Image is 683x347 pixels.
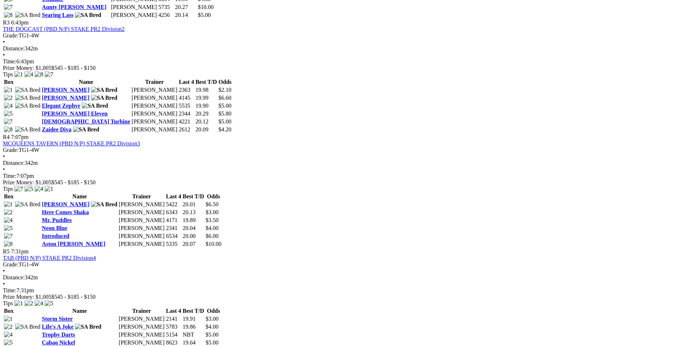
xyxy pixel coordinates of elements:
span: Distance: [3,160,24,166]
span: Distance: [3,274,24,280]
img: 1 [4,201,13,208]
img: 1 [14,300,23,307]
img: 7 [4,233,13,239]
img: SA Bred [91,95,117,101]
span: $6.60 [219,95,232,101]
span: $5.00 [219,118,232,125]
th: Last 4 [166,193,181,200]
td: 19.98 [195,86,217,94]
td: [PERSON_NAME] [118,240,165,248]
span: $545 - $185 - $150 [51,65,96,71]
img: 7 [4,118,13,125]
a: Here Comes Shaka [42,209,89,215]
span: R4 [3,134,10,140]
img: 5 [4,339,13,346]
td: 6343 [166,209,181,216]
img: SA Bred [15,126,41,133]
div: TG1-4W [3,32,680,39]
span: • [3,39,5,45]
td: 4171 [166,217,181,224]
span: Box [4,193,14,199]
td: [PERSON_NAME] [118,233,165,240]
span: Grade: [3,32,19,39]
td: 5335 [166,240,181,248]
div: TG1-4W [3,147,680,153]
img: SA Bred [82,103,108,109]
a: Searing Lass [42,12,73,18]
img: 2 [24,300,33,307]
span: $10.00 [206,241,221,247]
span: Tips [3,186,13,192]
div: 342m [3,274,680,281]
span: $5.80 [219,111,232,117]
img: 5 [4,111,13,117]
span: $6.00 [206,233,219,239]
td: 5535 [179,102,194,109]
span: $5.00 [206,339,219,346]
td: [PERSON_NAME] [118,225,165,232]
td: 5422 [166,201,181,208]
span: R3 [3,19,10,26]
img: SA Bred [75,324,101,330]
img: 4 [4,103,13,109]
img: 7 [14,186,23,192]
span: • [3,153,5,159]
td: [PERSON_NAME] [111,12,157,19]
div: 342m [3,160,680,166]
td: 19.86 [182,323,205,330]
a: TAB (PBD N/P) STAKE PR2 Division4 [3,255,96,261]
td: 2141 [166,315,181,323]
span: $545 - $185 - $150 [51,179,96,185]
img: 8 [4,12,13,18]
span: Tips [3,300,13,306]
img: 1 [14,71,23,78]
td: 19.89 [182,217,205,224]
img: 7 [4,4,13,10]
img: 1 [4,87,13,93]
span: Time: [3,287,17,293]
td: 2363 [179,86,194,94]
span: $3.50 [206,217,219,223]
td: 2341 [166,225,181,232]
th: Last 4 [179,78,194,86]
a: Life's A Joke [42,324,73,330]
td: 5735 [158,4,174,11]
span: 7:07pm [11,134,29,140]
td: 2612 [179,126,194,133]
th: Last 4 [166,307,181,315]
td: [PERSON_NAME] [118,323,165,330]
th: Best T/D [182,193,205,200]
a: Aunty [PERSON_NAME] [42,4,106,10]
span: Grade: [3,261,19,267]
th: Odds [205,193,222,200]
a: Storm Sister [42,316,73,322]
span: • [3,268,5,274]
td: 20.27 [175,4,197,11]
span: $5.00 [206,332,219,338]
td: [PERSON_NAME] [118,315,165,323]
span: Box [4,308,14,314]
img: SA Bred [75,12,101,18]
td: [PERSON_NAME] [131,110,178,117]
img: SA Bred [15,201,41,208]
td: 4221 [179,118,194,125]
img: SA Bred [91,87,117,93]
a: [DEMOGRAPHIC_DATA] Turbine [42,118,130,125]
div: 6:43pm [3,58,680,65]
div: Prize Money: $1,005 [3,179,680,186]
td: 20.00 [182,233,205,240]
th: Trainer [118,193,165,200]
span: Distance: [3,45,24,51]
div: Prize Money: $1,005 [3,294,680,300]
td: [PERSON_NAME] [118,217,165,224]
td: 20.04 [182,225,205,232]
div: Prize Money: $1,005 [3,65,680,71]
th: Trainer [118,307,165,315]
img: SA Bred [15,87,41,93]
th: Odds [205,307,222,315]
td: 20.01 [182,201,205,208]
span: $4.00 [206,225,219,231]
td: 4256 [158,12,174,19]
th: Name [41,193,118,200]
th: Best T/D [195,78,217,86]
